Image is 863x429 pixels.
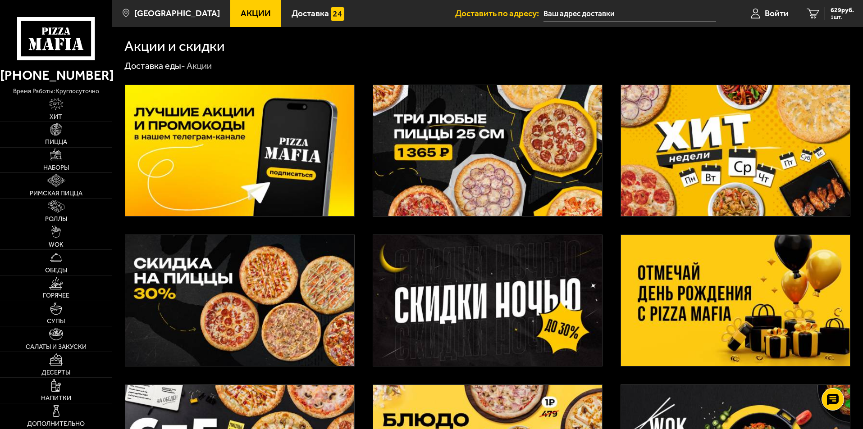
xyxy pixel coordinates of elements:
[124,39,225,54] h1: Акции и скидки
[27,421,85,427] span: Дополнительно
[831,7,854,14] span: 629 руб.
[831,14,854,20] span: 1 шт.
[41,395,71,402] span: Напитки
[45,216,67,222] span: Роллы
[124,60,185,71] a: Доставка еды-
[292,9,329,18] span: Доставка
[455,9,543,18] span: Доставить по адресу:
[30,190,82,197] span: Римская пицца
[134,9,220,18] span: [GEOGRAPHIC_DATA]
[543,5,716,22] input: Ваш адрес доставки
[187,60,212,72] div: Акции
[43,165,69,171] span: Наборы
[49,242,64,248] span: WOK
[765,9,789,18] span: Войти
[331,7,344,21] img: 15daf4d41897b9f0e9f617042186c801.svg
[47,318,65,325] span: Супы
[241,9,271,18] span: Акции
[45,139,67,145] span: Пицца
[45,267,67,274] span: Обеды
[41,370,70,376] span: Десерты
[50,114,62,120] span: Хит
[26,344,87,350] span: Салаты и закуски
[43,293,69,299] span: Горячее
